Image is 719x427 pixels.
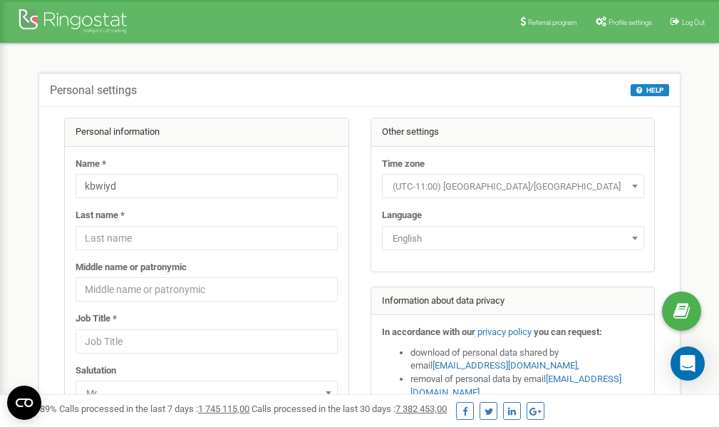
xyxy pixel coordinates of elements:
[534,326,602,337] strong: you can request:
[7,386,41,420] button: Open CMP widget
[252,403,447,414] span: Calls processed in the last 30 days :
[76,364,116,378] label: Salutation
[65,118,348,147] div: Personal information
[76,312,117,326] label: Job Title *
[76,226,338,250] input: Last name
[76,261,187,274] label: Middle name or patronymic
[76,158,106,171] label: Name *
[671,346,705,381] div: Open Intercom Messenger
[76,174,338,198] input: Name
[387,177,639,197] span: (UTC-11:00) Pacific/Midway
[477,326,532,337] a: privacy policy
[59,403,249,414] span: Calls processed in the last 7 days :
[371,287,655,316] div: Information about data privacy
[50,84,137,97] h5: Personal settings
[609,19,652,26] span: Profile settings
[387,229,639,249] span: English
[410,346,644,373] li: download of personal data shared by email ,
[371,118,655,147] div: Other settings
[382,226,644,250] span: English
[382,326,475,337] strong: In accordance with our
[382,158,425,171] label: Time zone
[682,19,705,26] span: Log Out
[76,381,338,405] span: Mr.
[382,209,422,222] label: Language
[76,329,338,354] input: Job Title
[76,277,338,302] input: Middle name or patronymic
[382,174,644,198] span: (UTC-11:00) Pacific/Midway
[198,403,249,414] u: 1 745 115,00
[395,403,447,414] u: 7 382 453,00
[631,84,669,96] button: HELP
[433,360,577,371] a: [EMAIL_ADDRESS][DOMAIN_NAME]
[528,19,577,26] span: Referral program
[410,373,644,399] li: removal of personal data by email ,
[81,384,333,403] span: Mr.
[76,209,125,222] label: Last name *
